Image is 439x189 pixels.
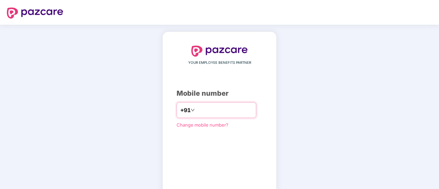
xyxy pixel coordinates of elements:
a: Change mobile number? [177,122,228,128]
span: +91 [180,106,191,115]
span: down [191,108,195,112]
span: YOUR EMPLOYEE BENEFITS PARTNER [188,60,251,66]
img: logo [7,8,63,19]
img: logo [191,46,248,57]
div: Mobile number [177,88,262,99]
